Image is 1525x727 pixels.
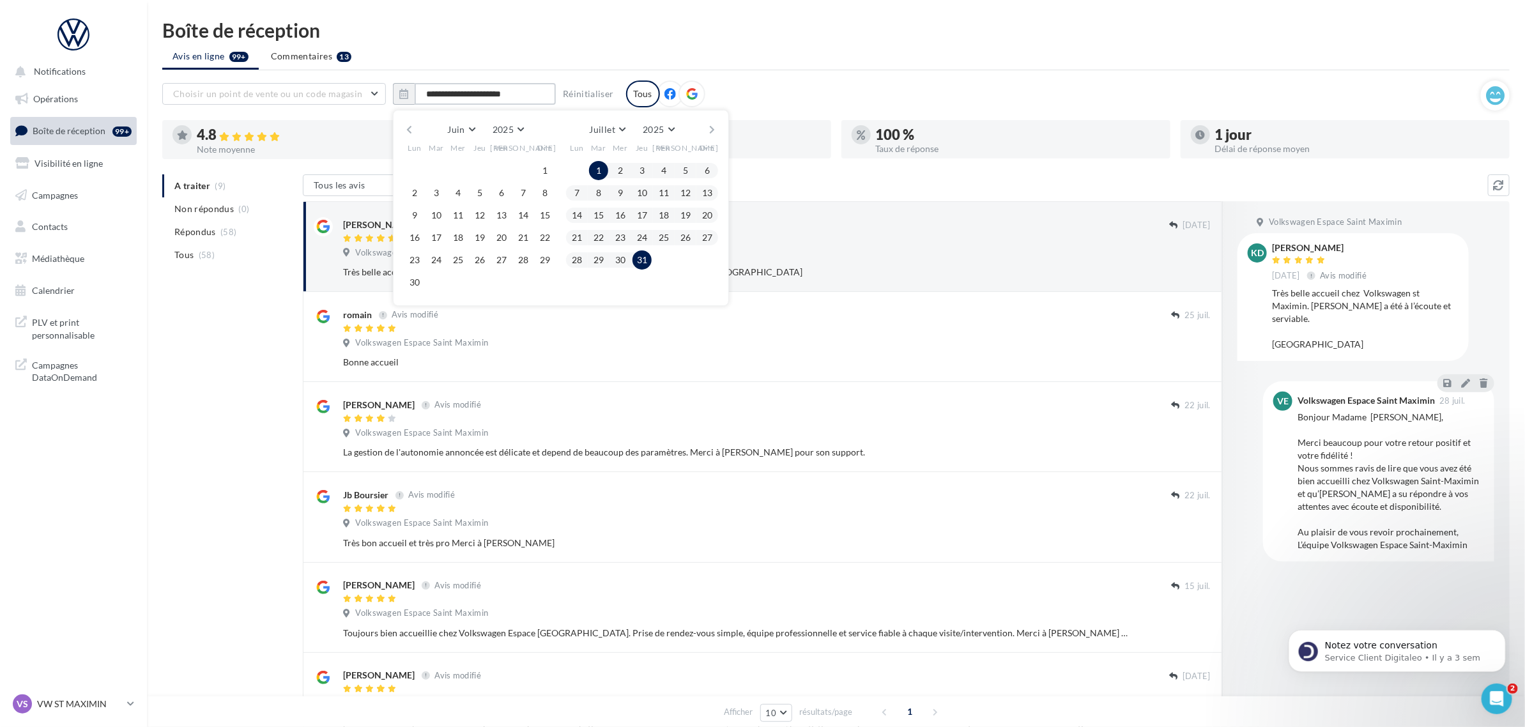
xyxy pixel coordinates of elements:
span: Opérations [33,93,78,104]
button: 7 [567,183,586,203]
span: Avis modifié [408,490,455,500]
span: Campagnes [32,189,78,200]
div: 13 [337,52,351,62]
span: PLV et print personnalisable [32,314,132,341]
button: 12 [676,183,695,203]
button: 11 [448,206,468,225]
span: (0) [239,204,250,214]
div: 100 % [876,128,1160,142]
iframe: Intercom notifications message [1269,603,1525,693]
button: 13 [698,183,717,203]
div: Très bon accueil et très pro Merci à [PERSON_NAME] [343,537,1128,549]
div: [PERSON_NAME] [343,669,415,682]
div: Bonjour Madame [PERSON_NAME], Merci beaucoup pour votre retour positif et votre fidélité ! Nous s... [1298,411,1484,551]
span: KD [1251,247,1264,259]
span: Volkswagen Espace Saint Maximin [355,337,488,349]
button: 4 [654,161,673,180]
button: 5 [676,161,695,180]
button: 10 [427,206,446,225]
a: Contacts [8,213,139,240]
span: [DATE] [1183,671,1211,682]
button: 1 [535,161,555,180]
a: Médiathèque [8,245,139,272]
button: 27 [698,228,717,247]
span: 15 juil. [1184,581,1211,592]
span: Avis modifié [434,400,481,410]
span: Avis modifié [392,310,438,320]
button: 21 [514,228,533,247]
button: 19 [470,228,489,247]
a: Campagnes [8,182,139,209]
button: 4 [448,183,468,203]
button: 21 [567,228,586,247]
div: Tous [626,80,660,107]
span: 22 juil. [1184,400,1211,411]
button: 10 [632,183,652,203]
span: Afficher [724,706,753,718]
span: Dim [537,142,553,153]
button: 5 [470,183,489,203]
span: Dim [700,142,715,153]
button: 10 [760,704,793,722]
span: VE [1277,395,1289,408]
span: Juin [448,124,465,135]
button: 2025 [487,121,529,139]
span: 10 [766,708,777,718]
span: Notifications [34,66,86,77]
button: 25 [448,250,468,270]
button: 25 [654,228,673,247]
button: 15 [535,206,555,225]
span: Volkswagen Espace Saint Maximin [355,517,488,529]
span: Répondus [174,226,216,238]
button: 24 [427,250,446,270]
span: Visibilité en ligne [34,158,103,169]
div: Très belle accueil chez Volkswagen st Maximin. [PERSON_NAME] a été à l’écoute et serviable. [GEOG... [1272,287,1459,351]
button: 17 [632,206,652,225]
div: Boîte de réception [162,20,1510,40]
button: 7 [514,183,533,203]
div: Toujours bien accueillie chez Volkswagen Espace [GEOGRAPHIC_DATA]. Prise de rendez-vous simple, é... [343,627,1128,639]
span: Volkswagen Espace Saint Maximin [355,608,488,619]
span: Mar [429,142,444,153]
span: 25 juil. [1184,310,1211,321]
button: 13 [492,206,511,225]
span: Contacts [32,221,68,232]
button: 8 [589,183,608,203]
div: Très belle accueil chez Volkswagen st Maximin. [PERSON_NAME] a été à l’écoute et serviable. [GEOG... [343,266,1128,279]
span: Jeu [636,142,648,153]
span: 2025 [493,124,514,135]
button: 3 [427,183,446,203]
button: 20 [492,228,511,247]
button: 18 [654,206,673,225]
button: 19 [676,206,695,225]
span: Boîte de réception [33,125,105,136]
button: 9 [405,206,424,225]
div: La gestion de l'autonomie annoncée est délicate et depend de beaucoup des paramètres. Merci à [PE... [343,446,1128,459]
span: VS [17,698,28,710]
button: Juin [443,121,480,139]
button: 28 [514,250,533,270]
span: (58) [199,250,215,260]
span: 22 juil. [1184,490,1211,501]
span: Volkswagen Espace Saint Maximin [355,247,488,259]
span: Mer [450,142,466,153]
span: résultats/page [799,706,852,718]
button: 12 [470,206,489,225]
div: 4.8 [197,128,481,142]
button: Choisir un point de vente ou un code magasin [162,83,386,105]
div: Volkswagen Espace Saint Maximin [1298,396,1435,405]
div: Jb Boursier [343,489,388,501]
span: Mer [613,142,628,153]
button: 29 [589,250,608,270]
span: 28 juil. [1439,397,1466,405]
span: [DATE] [1272,270,1300,282]
span: 2 [1508,684,1518,694]
button: 8 [535,183,555,203]
span: Tous [174,249,194,261]
button: Juillet [585,121,631,139]
a: Campagnes DataOnDemand [8,351,139,389]
button: 11 [654,183,673,203]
